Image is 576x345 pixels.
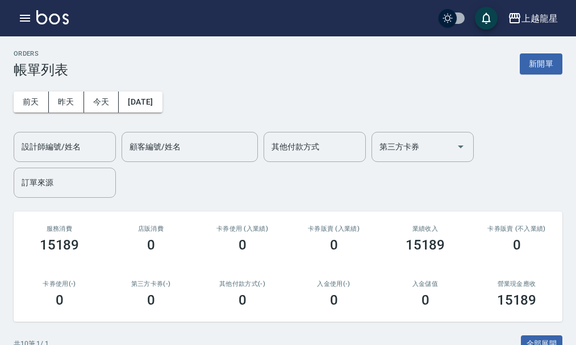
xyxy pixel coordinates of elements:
h3: 0 [330,292,338,308]
button: 今天 [84,92,119,113]
h2: 入金儲值 [393,280,457,288]
h2: 店販消費 [119,225,183,232]
h2: 第三方卡券(-) [119,280,183,288]
h3: 0 [421,292,429,308]
div: 上越龍星 [521,11,558,26]
h2: 其他付款方式(-) [210,280,274,288]
img: Logo [36,10,69,24]
button: 前天 [14,92,49,113]
h2: 卡券使用(-) [27,280,91,288]
button: save [475,7,498,30]
button: [DATE] [119,92,162,113]
h2: 業績收入 [393,225,457,232]
h2: 營業現金應收 [485,280,549,288]
h3: 15189 [406,237,445,253]
h3: 0 [147,292,155,308]
a: 新開單 [520,58,562,69]
h3: 15189 [497,292,537,308]
h2: 卡券販賣 (不入業績) [485,225,549,232]
h3: 0 [330,237,338,253]
h3: 0 [513,237,521,253]
button: 新開單 [520,53,562,74]
h2: 卡券使用 (入業績) [210,225,274,232]
h3: 服務消費 [27,225,91,232]
h2: ORDERS [14,50,68,57]
h2: 入金使用(-) [302,280,366,288]
h3: 0 [147,237,155,253]
h3: 0 [56,292,64,308]
h3: 0 [239,237,247,253]
h3: 15189 [40,237,80,253]
button: 上越龍星 [503,7,562,30]
h3: 0 [239,292,247,308]
button: Open [452,138,470,156]
h2: 卡券販賣 (入業績) [302,225,366,232]
h3: 帳單列表 [14,62,68,78]
button: 昨天 [49,92,84,113]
